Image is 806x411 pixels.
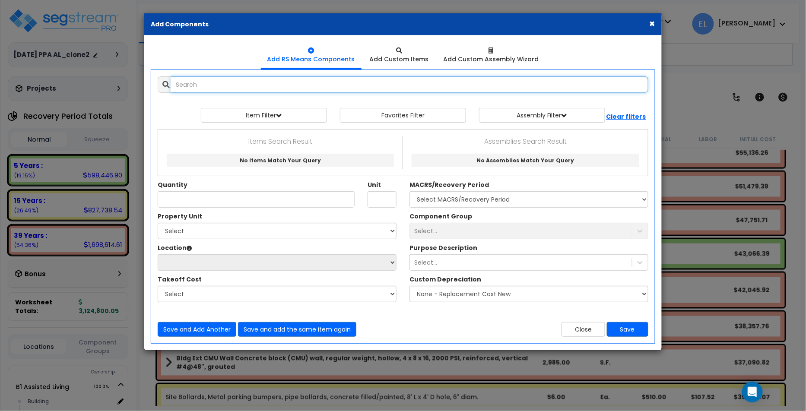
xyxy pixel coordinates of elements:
[370,55,429,63] div: Add Custom Items
[562,322,605,337] button: Close
[606,112,646,121] b: Clear filters
[158,212,202,221] label: Property Unit
[171,76,648,93] input: Search
[742,382,763,402] div: Open Intercom Messenger
[158,322,236,337] button: Save and Add Another
[340,108,466,123] button: Favorites Filter
[151,20,209,28] b: Add Components
[607,322,648,337] button: Save
[158,243,192,252] label: Location
[409,243,477,252] label: A Purpose Description Prefix can be used to customize the Item Description that will be shown in ...
[267,55,355,63] div: Add RS Means Components
[409,136,641,147] p: Assemblies Search Result
[240,157,321,164] span: No Items Match Your Query
[165,136,396,147] p: Items Search Result
[158,286,397,302] select: The Custom Item Descriptions in this Dropdown have been designated as 'Takeoff Costs' within thei...
[414,258,437,267] div: Select...
[409,180,489,189] label: MACRS/Recovery Period
[158,180,187,189] label: Quantity
[409,212,472,221] label: Component Group
[444,55,539,63] div: Add Custom Assembly Wizard
[409,275,481,284] label: Custom Depreciation
[479,108,605,123] button: Assembly Filter
[158,275,202,284] label: The Custom Item Descriptions in this Dropdown have been designated as 'Takeoff Costs' within thei...
[201,108,327,123] button: Item Filter
[238,322,356,337] button: Save and add the same item again
[650,19,655,28] button: ×
[368,180,381,189] label: Unit
[477,157,574,164] span: No Assemblies Match Your Query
